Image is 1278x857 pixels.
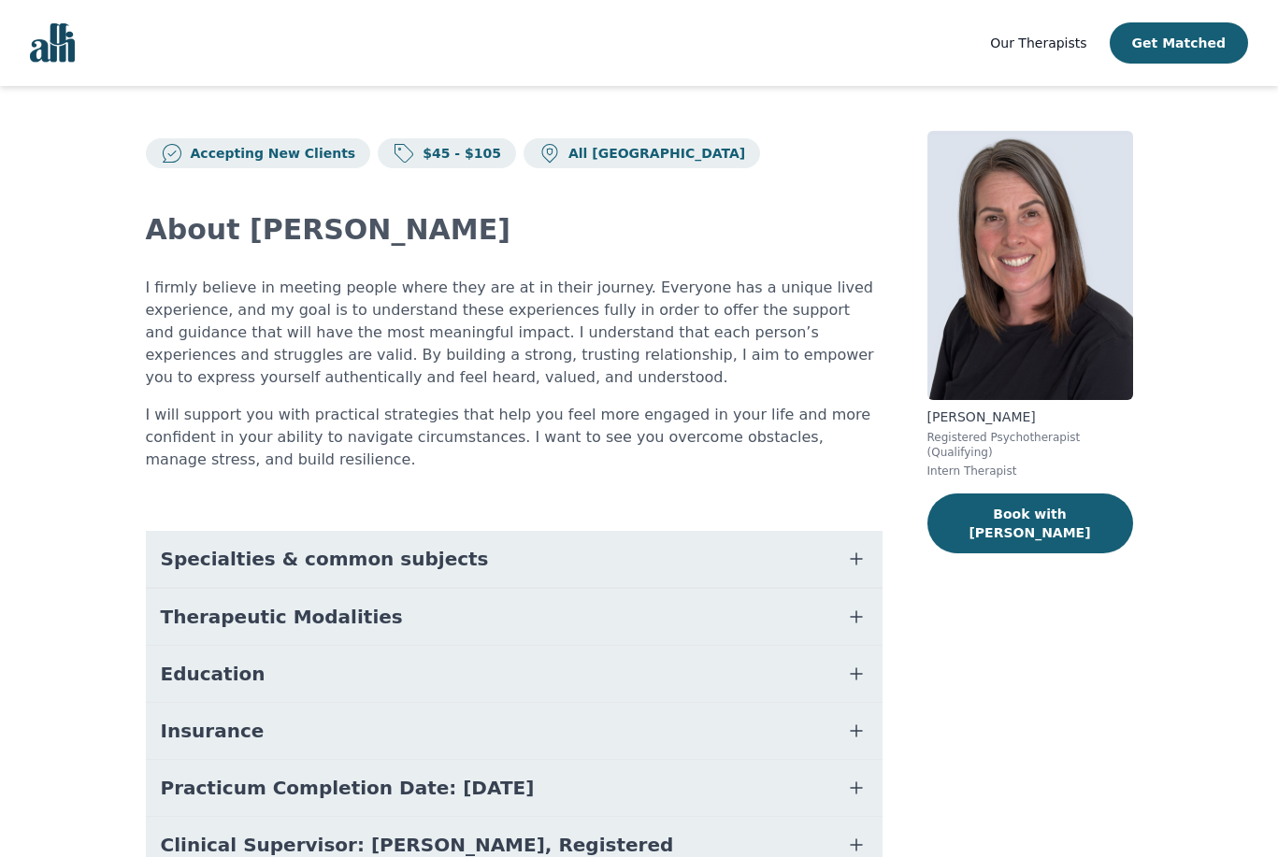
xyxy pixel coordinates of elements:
[161,718,265,744] span: Insurance
[146,531,883,587] button: Specialties & common subjects
[990,32,1086,54] a: Our Therapists
[161,661,266,687] span: Education
[161,604,403,630] span: Therapeutic Modalities
[927,407,1133,426] p: [PERSON_NAME]
[146,589,883,645] button: Therapeutic Modalities
[146,404,883,471] p: I will support you with practical strategies that help you feel more engaged in your life and mor...
[927,464,1133,478] p: Intern Therapist
[146,646,883,702] button: Education
[30,23,75,63] img: alli logo
[161,546,489,572] span: Specialties & common subjects
[415,144,501,163] p: $45 - $105
[561,144,745,163] p: All [GEOGRAPHIC_DATA]
[990,36,1086,50] span: Our Therapists
[146,703,883,759] button: Insurance
[146,277,883,389] p: I firmly believe in meeting people where they are at in their journey. Everyone has a unique live...
[1110,22,1248,64] button: Get Matched
[161,775,535,801] span: Practicum Completion Date: [DATE]
[146,213,883,247] h2: About [PERSON_NAME]
[183,144,356,163] p: Accepting New Clients
[927,430,1133,460] p: Registered Psychotherapist (Qualifying)
[927,493,1133,553] button: Book with [PERSON_NAME]
[927,131,1133,400] img: Stephanie_Bunker
[146,760,883,816] button: Practicum Completion Date: [DATE]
